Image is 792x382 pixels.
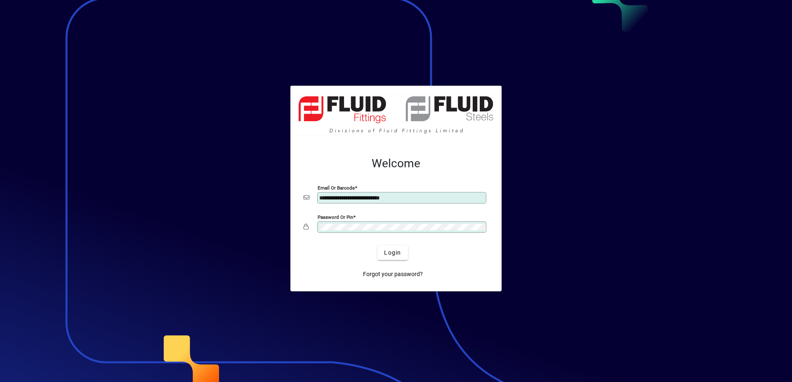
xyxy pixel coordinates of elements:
span: Forgot your password? [363,270,423,279]
h2: Welcome [304,157,488,171]
mat-label: Password or Pin [318,214,353,220]
span: Login [384,248,401,257]
a: Forgot your password? [360,267,426,281]
button: Login [377,245,408,260]
mat-label: Email or Barcode [318,185,355,191]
